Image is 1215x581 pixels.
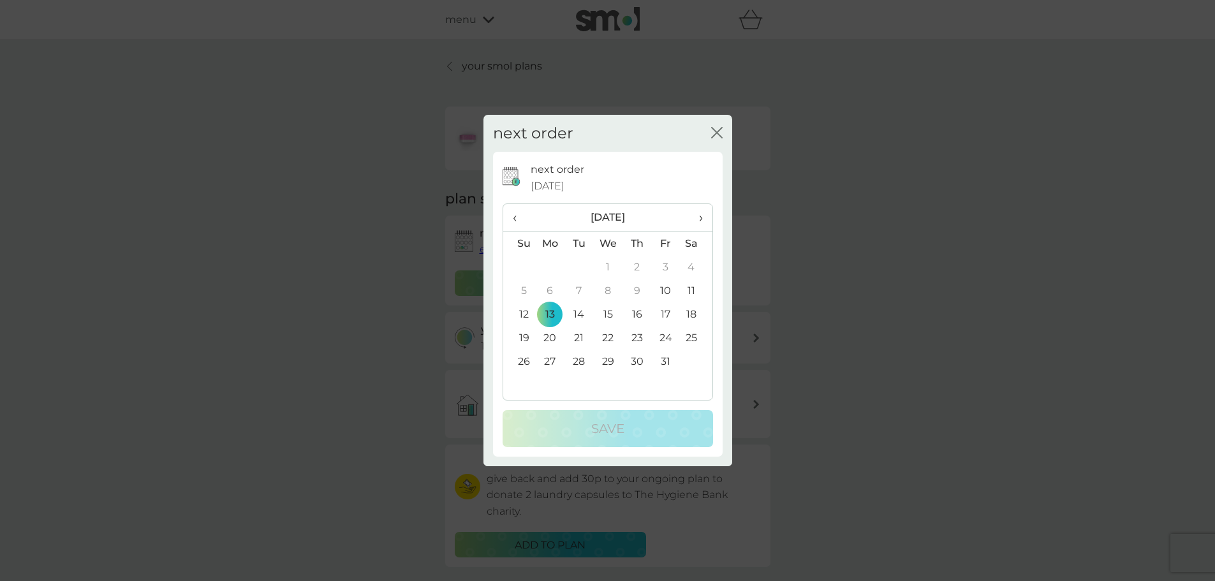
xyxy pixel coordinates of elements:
[564,326,593,349] td: 21
[622,255,651,279] td: 2
[593,279,622,302] td: 8
[622,279,651,302] td: 9
[503,302,536,326] td: 12
[513,204,526,231] span: ‹
[622,326,651,349] td: 23
[680,232,712,256] th: Sa
[536,232,565,256] th: Mo
[651,232,680,256] th: Fr
[536,302,565,326] td: 13
[564,349,593,373] td: 28
[593,302,622,326] td: 15
[564,279,593,302] td: 7
[503,232,536,256] th: Su
[680,302,712,326] td: 18
[622,349,651,373] td: 30
[531,161,584,178] p: next order
[593,349,622,373] td: 29
[536,279,565,302] td: 6
[651,349,680,373] td: 31
[591,418,624,439] p: Save
[593,326,622,349] td: 22
[503,349,536,373] td: 26
[680,279,712,302] td: 11
[564,302,593,326] td: 14
[651,302,680,326] td: 17
[536,204,681,232] th: [DATE]
[651,279,680,302] td: 10
[689,204,702,231] span: ›
[593,255,622,279] td: 1
[622,302,651,326] td: 16
[680,326,712,349] td: 25
[651,326,680,349] td: 24
[593,232,622,256] th: We
[503,326,536,349] td: 19
[493,124,573,143] h2: next order
[536,326,565,349] td: 20
[680,255,712,279] td: 4
[622,232,651,256] th: Th
[503,279,536,302] td: 5
[531,178,564,195] span: [DATE]
[711,127,723,140] button: close
[651,255,680,279] td: 3
[536,349,565,373] td: 27
[564,232,593,256] th: Tu
[503,410,713,447] button: Save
